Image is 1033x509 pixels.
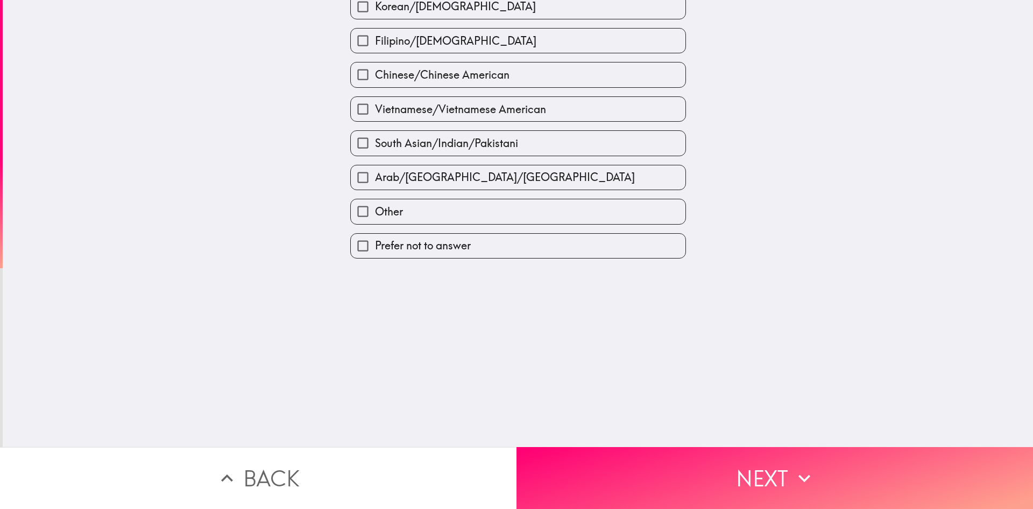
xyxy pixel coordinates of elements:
[351,165,685,190] button: Arab/[GEOGRAPHIC_DATA]/[GEOGRAPHIC_DATA]
[375,67,510,82] span: Chinese/Chinese American
[375,238,471,253] span: Prefer not to answer
[375,204,403,219] span: Other
[351,97,685,121] button: Vietnamese/Vietnamese American
[375,102,546,117] span: Vietnamese/Vietnamese American
[516,447,1033,509] button: Next
[375,170,635,185] span: Arab/[GEOGRAPHIC_DATA]/[GEOGRAPHIC_DATA]
[375,33,536,48] span: Filipino/[DEMOGRAPHIC_DATA]
[351,29,685,53] button: Filipino/[DEMOGRAPHIC_DATA]
[351,234,685,258] button: Prefer not to answer
[375,136,518,151] span: South Asian/Indian/Pakistani
[351,62,685,87] button: Chinese/Chinese American
[351,131,685,155] button: South Asian/Indian/Pakistani
[351,199,685,224] button: Other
